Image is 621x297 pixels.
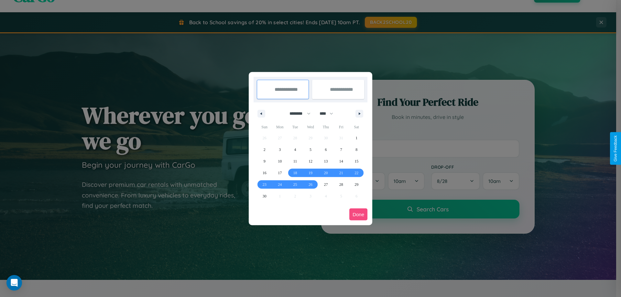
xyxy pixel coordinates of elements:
button: 4 [288,144,303,155]
span: 4 [294,144,296,155]
div: Open Intercom Messenger [6,275,22,291]
button: 16 [257,167,272,179]
button: 11 [288,155,303,167]
span: 22 [354,167,358,179]
span: 6 [325,144,327,155]
button: 22 [349,167,364,179]
button: 12 [303,155,318,167]
span: 15 [354,155,358,167]
button: 9 [257,155,272,167]
span: Thu [318,122,333,132]
span: 9 [264,155,266,167]
span: Mon [272,122,287,132]
span: Sat [349,122,364,132]
span: 26 [309,179,312,190]
span: 18 [293,167,297,179]
span: 25 [293,179,297,190]
span: Wed [303,122,318,132]
button: 25 [288,179,303,190]
button: 19 [303,167,318,179]
button: 30 [257,190,272,202]
span: Fri [333,122,349,132]
span: Tue [288,122,303,132]
button: 20 [318,167,333,179]
button: 27 [318,179,333,190]
span: 19 [309,167,312,179]
span: 7 [340,144,342,155]
button: Done [349,208,367,220]
button: 18 [288,167,303,179]
span: 13 [324,155,328,167]
button: 8 [349,144,364,155]
span: 10 [278,155,282,167]
button: 21 [333,167,349,179]
span: 24 [278,179,282,190]
button: 23 [257,179,272,190]
span: 30 [263,190,267,202]
button: 5 [303,144,318,155]
button: 10 [272,155,287,167]
button: 28 [333,179,349,190]
button: 17 [272,167,287,179]
button: 24 [272,179,287,190]
button: 7 [333,144,349,155]
span: 28 [339,179,343,190]
button: 14 [333,155,349,167]
span: 23 [263,179,267,190]
span: 27 [324,179,328,190]
span: 21 [339,167,343,179]
span: 5 [310,144,311,155]
span: 14 [339,155,343,167]
button: 13 [318,155,333,167]
span: 3 [279,144,281,155]
button: 2 [257,144,272,155]
div: Give Feedback [613,135,618,162]
span: 16 [263,167,267,179]
span: 2 [264,144,266,155]
button: 29 [349,179,364,190]
span: 20 [324,167,328,179]
span: 12 [309,155,312,167]
button: 1 [349,132,364,144]
span: 17 [278,167,282,179]
span: 11 [293,155,297,167]
span: Sun [257,122,272,132]
button: 15 [349,155,364,167]
button: 26 [303,179,318,190]
button: 6 [318,144,333,155]
span: 1 [355,132,357,144]
span: 29 [354,179,358,190]
button: 3 [272,144,287,155]
span: 8 [355,144,357,155]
